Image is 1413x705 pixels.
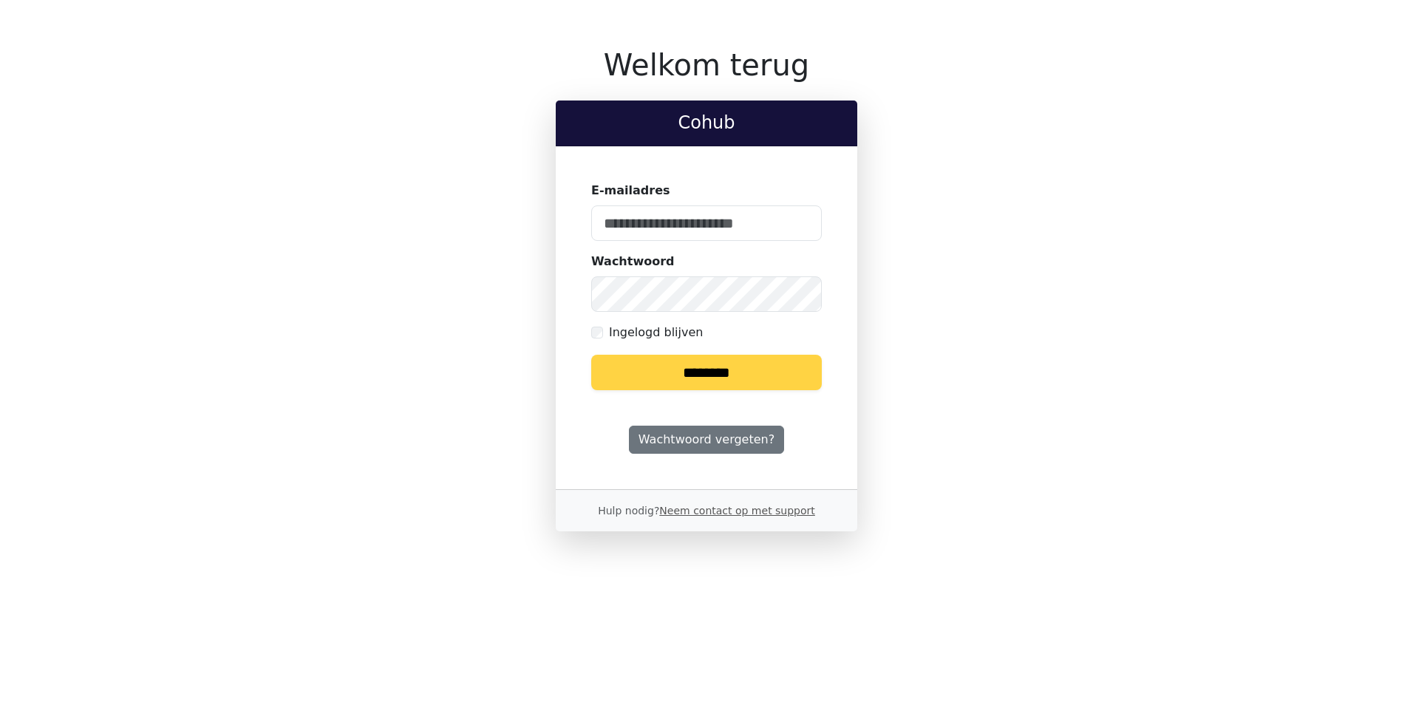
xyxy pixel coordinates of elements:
[591,253,675,270] label: Wachtwoord
[591,182,670,200] label: E-mailadres
[598,505,815,517] small: Hulp nodig?
[629,426,784,454] a: Wachtwoord vergeten?
[659,505,814,517] a: Neem contact op met support
[556,47,857,83] h1: Welkom terug
[568,112,845,134] h2: Cohub
[609,324,703,341] label: Ingelogd blijven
